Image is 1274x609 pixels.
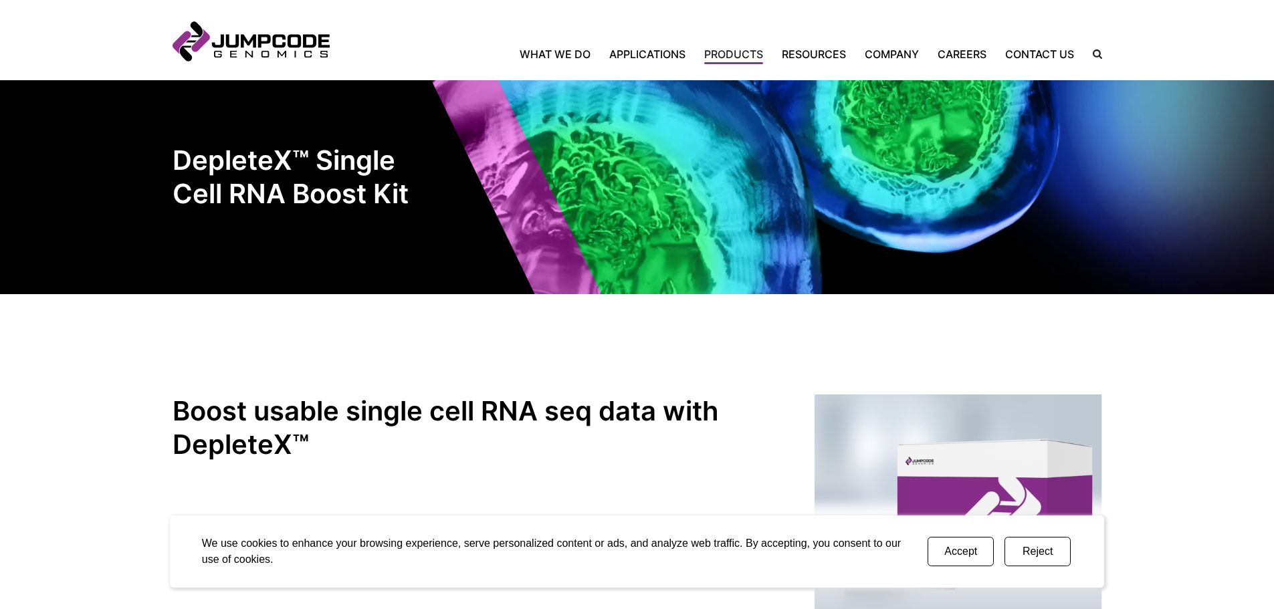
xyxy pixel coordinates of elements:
button: Reject [1004,537,1071,566]
a: What We Do [520,46,600,62]
nav: Primary Navigation [330,46,1083,62]
a: Company [855,46,928,62]
a: Resources [772,46,855,62]
h2: Boost usable single cell RNA seq data with DepleteX™ [173,394,781,461]
button: Accept [928,537,994,566]
span: We use cookies to enhance your browsing experience, serve personalized content or ads, and analyz... [202,537,901,565]
a: Contact Us [996,46,1083,62]
h1: DepleteX™ Single Cell RNA Boost Kit [173,144,413,211]
a: Careers [928,46,996,62]
a: Products [695,46,772,62]
a: Applications [600,46,695,62]
label: Search the site. [1083,49,1102,59]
